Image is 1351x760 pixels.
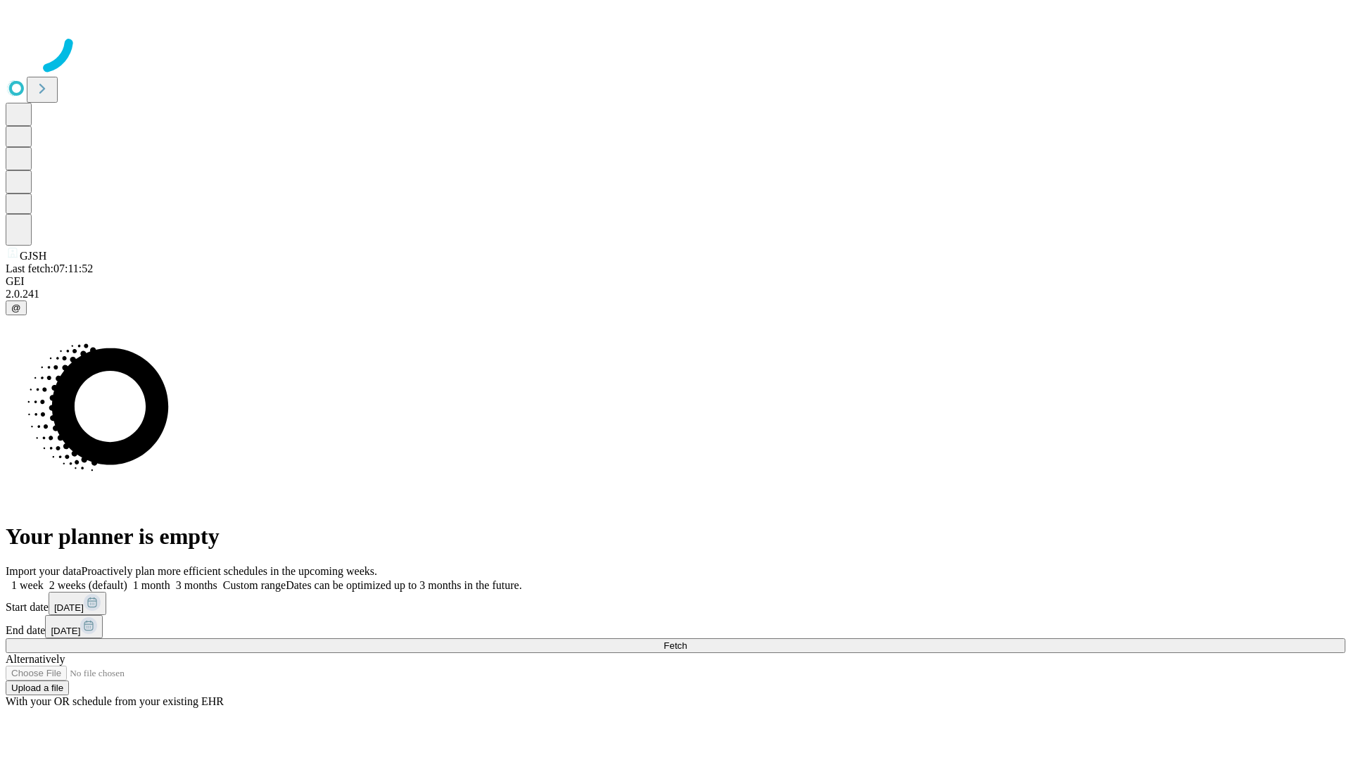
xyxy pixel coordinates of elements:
[6,524,1345,550] h1: Your planner is empty
[6,565,82,577] span: Import your data
[54,602,84,613] span: [DATE]
[286,579,521,591] span: Dates can be optimized up to 3 months in the future.
[176,579,217,591] span: 3 months
[664,640,687,651] span: Fetch
[6,680,69,695] button: Upload a file
[223,579,286,591] span: Custom range
[82,565,377,577] span: Proactively plan more efficient schedules in the upcoming weeks.
[6,653,65,665] span: Alternatively
[6,615,1345,638] div: End date
[6,695,224,707] span: With your OR schedule from your existing EHR
[6,300,27,315] button: @
[6,275,1345,288] div: GEI
[133,579,170,591] span: 1 month
[11,579,44,591] span: 1 week
[49,592,106,615] button: [DATE]
[11,303,21,313] span: @
[20,250,46,262] span: GJSH
[6,592,1345,615] div: Start date
[6,638,1345,653] button: Fetch
[6,288,1345,300] div: 2.0.241
[45,615,103,638] button: [DATE]
[6,262,93,274] span: Last fetch: 07:11:52
[51,626,80,636] span: [DATE]
[49,579,127,591] span: 2 weeks (default)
